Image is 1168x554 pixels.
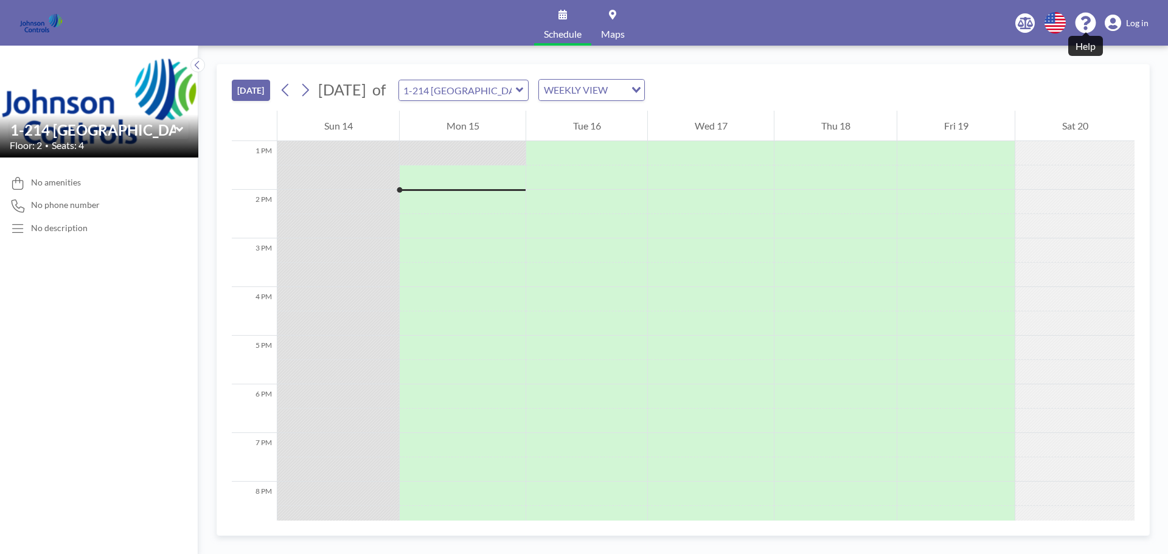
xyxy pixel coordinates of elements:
[1126,18,1149,29] span: Log in
[774,111,897,141] div: Thu 18
[232,141,277,190] div: 1 PM
[399,80,516,100] input: 1-214 Boca Raton
[277,111,399,141] div: Sun 14
[232,190,277,238] div: 2 PM
[31,177,81,188] span: No amenities
[232,384,277,433] div: 6 PM
[52,139,84,151] span: Seats: 4
[232,238,277,287] div: 3 PM
[526,111,647,141] div: Tue 16
[541,82,610,98] span: WEEKLY VIEW
[10,139,42,151] span: Floor: 2
[372,80,386,99] span: of
[1015,111,1135,141] div: Sat 20
[318,80,366,99] span: [DATE]
[400,111,526,141] div: Mon 15
[232,80,270,101] button: [DATE]
[897,111,1015,141] div: Fri 19
[539,80,644,100] div: Search for option
[19,11,63,35] img: organization-logo
[31,199,100,210] span: No phone number
[232,482,277,530] div: 8 PM
[232,433,277,482] div: 7 PM
[1105,15,1149,32] a: Log in
[31,223,88,234] div: No description
[1076,40,1096,52] div: Help
[232,287,277,336] div: 4 PM
[648,111,774,141] div: Wed 17
[232,336,277,384] div: 5 PM
[611,82,624,98] input: Search for option
[601,29,625,39] span: Maps
[45,142,49,150] span: •
[10,121,176,139] input: 1-214 Boca Raton
[544,29,582,39] span: Schedule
